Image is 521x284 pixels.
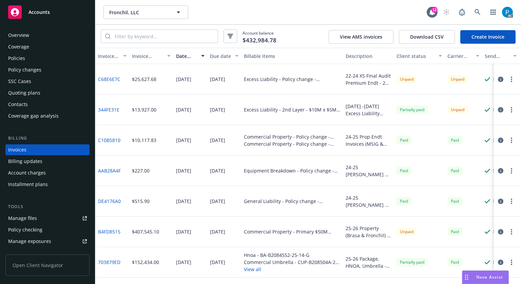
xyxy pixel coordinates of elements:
[343,48,394,64] button: Description
[98,167,121,174] a: AAB28A4F
[244,259,340,266] div: Commercial Umbrella - CUP-B208504A-25-14
[210,76,225,83] div: [DATE]
[5,236,90,247] a: Manage exposures
[132,76,156,83] div: $25,627.68
[244,228,340,235] div: Commercial Property - Primary $50M (Brasa & Fronchil Locations) - SLSTPTY13189625
[132,259,159,266] div: $152,434.00
[8,64,41,75] div: Policy changes
[5,144,90,155] a: Invoices
[173,48,207,64] button: Date issued
[5,99,90,110] a: Contacts
[397,258,428,266] div: Partially paid
[447,227,462,236] div: Paid
[244,167,340,174] div: Equipment Breakdown - Policy change - YB2-L9L-479252-014
[244,106,340,113] div: Excess Liability - 2nd Layer - $10M x $5M - 5673-02-28
[482,48,519,64] button: Send result
[176,106,191,113] div: [DATE]
[8,110,59,121] div: Coverage gap analysis
[397,136,411,144] div: Paid
[471,5,484,19] a: Search
[5,64,90,75] a: Policy changes
[397,227,417,236] div: Unpaid
[346,255,391,269] div: 25-26 Package, HNOA, Umbrella - Travelers
[5,30,90,41] a: Overview
[440,5,453,19] a: Start snowing
[176,228,191,235] div: [DATE]
[98,76,120,83] a: C68E6E7C
[8,144,26,155] div: Invoices
[346,164,391,178] div: 24-25 [PERSON_NAME] 1 Invoice (Liberty Mutual) - Add [STREET_ADDRESS]
[447,53,472,60] div: Carrier status
[8,76,31,87] div: SSC Cases
[105,34,111,39] svg: Search
[244,133,340,140] div: Commercial Property - Policy change - 0100337224-0
[176,198,191,205] div: [DATE]
[98,228,120,235] a: B4FD8515
[447,105,468,114] div: Unpaid
[210,228,225,235] div: [DATE]
[98,259,120,266] a: 703879ED
[103,5,188,19] button: Fronchil, LLC
[397,105,428,114] div: Partially paid
[447,197,462,205] div: Paid
[8,156,42,167] div: Billing updates
[431,7,438,13] div: 12
[98,53,119,60] div: Invoice ID
[5,41,90,52] a: Coverage
[244,266,340,273] button: View all
[5,76,90,87] a: SSC Cases
[460,30,516,44] a: Create Invoice
[98,137,120,144] a: C10B5810
[210,53,231,60] div: Due date
[397,53,435,60] div: Client status
[485,53,509,60] div: Send result
[176,76,191,83] div: [DATE]
[462,270,509,284] button: Nova Assist
[5,110,90,121] a: Coverage gap analysis
[8,247,53,258] div: Manage certificates
[8,30,29,41] div: Overview
[447,75,468,83] div: Unpaid
[132,167,150,174] div: $227.00
[502,7,513,18] img: photo
[132,228,159,235] div: $407,545.10
[455,5,469,19] a: Report a Bug
[176,53,197,60] div: Date issued
[243,30,276,42] span: Account balance
[462,271,471,284] div: Drag to move
[346,133,391,147] div: 24-25 Prop Endt Invoices (MSIG & Kinsale) - Add [STREET_ADDRESS]
[394,48,445,64] button: Client status
[98,106,119,113] a: 344FE31E
[95,48,129,64] button: Invoice ID
[447,136,462,144] div: Paid
[8,99,28,110] div: Contacts
[210,167,225,174] div: [DATE]
[476,274,503,280] span: Nova Assist
[8,87,40,98] div: Quoting plans
[8,179,48,190] div: Installment plans
[5,156,90,167] a: Billing updates
[397,197,411,205] div: Paid
[132,198,150,205] div: $515.90
[244,76,340,83] div: Excess Liability - Policy change - SE22EXCZ0AGA2IC
[207,48,241,64] button: Due date
[176,167,191,174] div: [DATE]
[111,30,218,43] input: Filter by keyword...
[399,30,455,44] button: Download CSV
[447,258,462,266] div: Paid
[346,103,391,117] div: [DATE] -[DATE] Excess Liability Invoice (2nd Layer - $10M x $5M) - Chubb
[244,140,340,147] div: Commercial Property - Policy change - ENS1001029
[346,72,391,86] div: 22-24 XS Final Audit Premium Endt - 201 N La Brea LLC
[129,48,173,64] button: Invoice amount
[397,166,411,175] div: Paid
[132,106,156,113] div: $13,927.00
[447,166,462,175] div: Paid
[109,9,168,16] span: Fronchil, LLC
